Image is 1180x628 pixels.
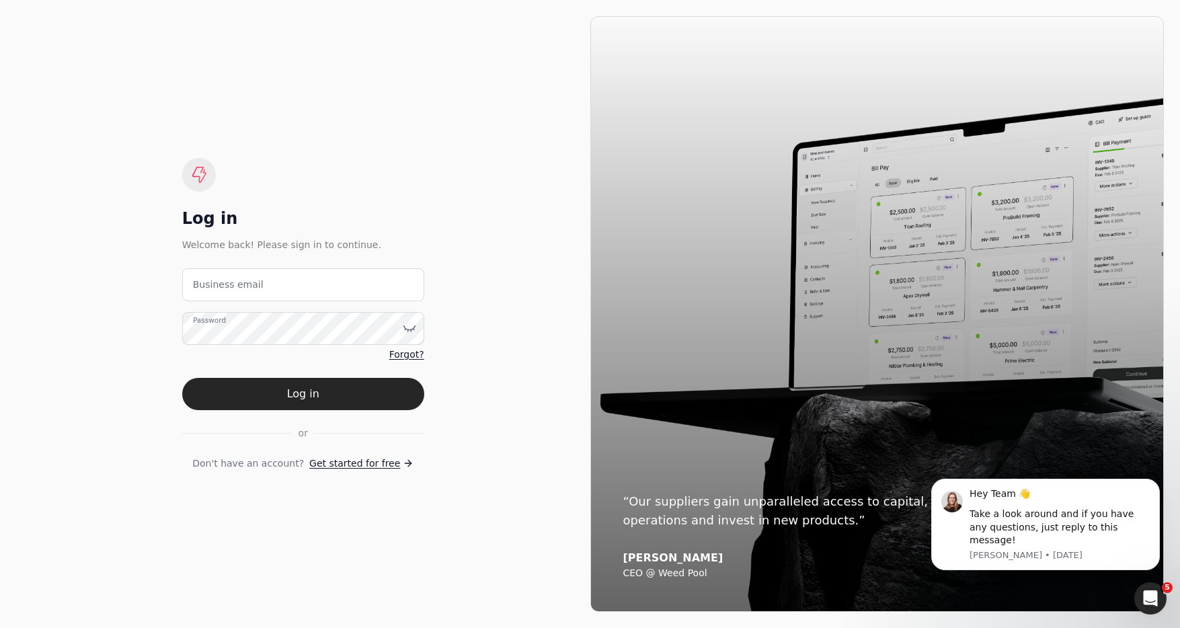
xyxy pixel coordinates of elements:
[182,237,424,252] div: Welcome back! Please sign in to continue.
[182,378,424,410] button: Log in
[911,472,1180,592] iframe: Intercom notifications message
[623,551,1132,565] div: [PERSON_NAME]
[309,457,414,471] a: Get started for free
[182,208,424,229] div: Log in
[623,567,1132,580] div: CEO @ Weed Pool
[192,457,304,471] span: Don't have an account?
[623,492,1132,530] div: “Our suppliers gain unparalleled access to capital, enabling them to scale operations and invest ...
[299,426,308,440] span: or
[1134,582,1167,615] iframe: Intercom live chat
[193,315,226,325] label: Password
[193,278,264,292] label: Business email
[389,348,424,362] a: Forgot?
[1162,582,1173,593] span: 5
[309,457,400,471] span: Get started for free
